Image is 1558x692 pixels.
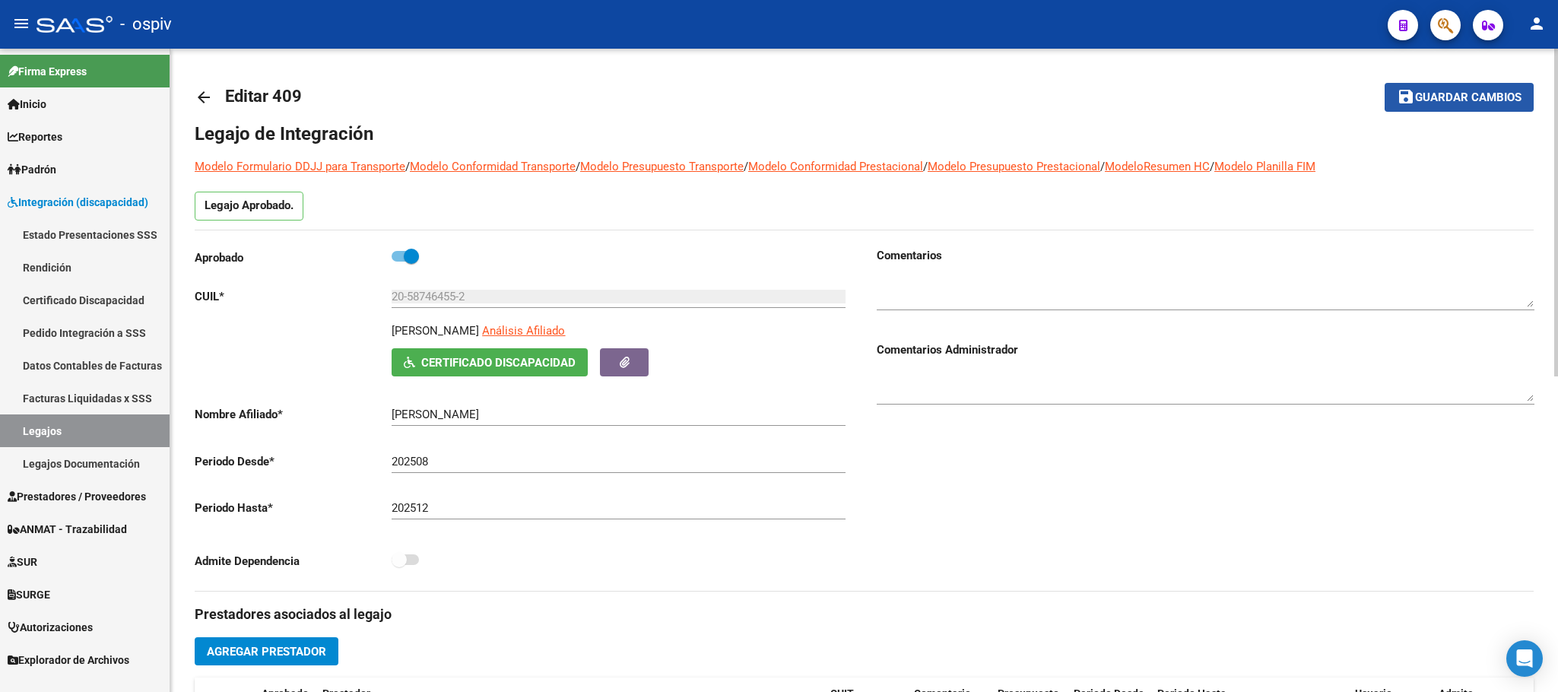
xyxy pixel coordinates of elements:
[410,160,576,173] a: Modelo Conformidad Transporte
[207,645,326,659] span: Agregar Prestador
[195,249,392,266] p: Aprobado
[1397,87,1415,106] mat-icon: save
[120,8,172,41] span: - ospiv
[421,356,576,370] span: Certificado Discapacidad
[195,453,392,470] p: Periodo Desde
[8,96,46,113] span: Inicio
[195,160,405,173] a: Modelo Formulario DDJJ para Transporte
[928,160,1100,173] a: Modelo Presupuesto Prestacional
[195,122,1534,146] h1: Legajo de Integración
[482,324,565,338] span: Análisis Afiliado
[8,521,127,538] span: ANMAT - Trazabilidad
[392,348,588,376] button: Certificado Discapacidad
[8,161,56,178] span: Padrón
[1385,83,1534,111] button: Guardar cambios
[12,14,30,33] mat-icon: menu
[580,160,744,173] a: Modelo Presupuesto Transporte
[8,619,93,636] span: Autorizaciones
[8,194,148,211] span: Integración (discapacidad)
[195,88,213,106] mat-icon: arrow_back
[877,247,1534,264] h3: Comentarios
[1506,640,1543,677] div: Open Intercom Messenger
[748,160,923,173] a: Modelo Conformidad Prestacional
[195,288,392,305] p: CUIL
[1415,91,1522,105] span: Guardar cambios
[1105,160,1210,173] a: ModeloResumen HC
[8,129,62,145] span: Reportes
[195,553,392,570] p: Admite Dependencia
[392,322,479,339] p: [PERSON_NAME]
[195,637,338,665] button: Agregar Prestador
[8,488,146,505] span: Prestadores / Proveedores
[225,87,302,106] span: Editar 409
[195,604,1534,625] h3: Prestadores asociados al legajo
[195,500,392,516] p: Periodo Hasta
[8,652,129,668] span: Explorador de Archivos
[195,192,303,221] p: Legajo Aprobado.
[8,586,50,603] span: SURGE
[877,341,1534,358] h3: Comentarios Administrador
[8,554,37,570] span: SUR
[195,406,392,423] p: Nombre Afiliado
[1528,14,1546,33] mat-icon: person
[8,63,87,80] span: Firma Express
[1214,160,1315,173] a: Modelo Planilla FIM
